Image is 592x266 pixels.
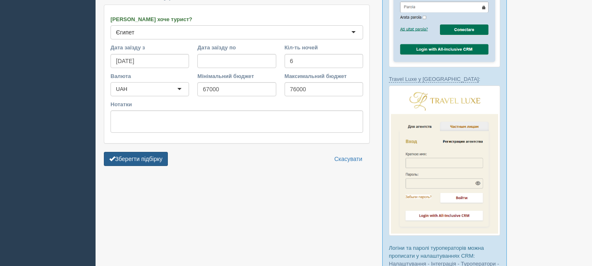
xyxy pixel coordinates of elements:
label: Максимальний бюджет [285,72,363,80]
div: Єгипет [116,28,134,37]
label: Дата заїзду з [111,44,189,51]
a: Скасувати [329,152,368,166]
a: Travel Luxe у [GEOGRAPHIC_DATA] [389,76,479,83]
div: UAH [116,85,127,93]
label: Кіл-ть ночей [285,44,363,51]
label: Валюта [111,72,189,80]
img: travel-luxe-%D0%BB%D0%BE%D0%B3%D0%B8%D0%BD-%D1%87%D0%B5%D1%80%D0%B5%D0%B7-%D1%81%D1%80%D0%BC-%D0%... [389,85,500,236]
label: [PERSON_NAME] хоче турист? [111,15,363,23]
input: 7-10 або 7,10,14 [285,54,363,68]
label: Нотатки [111,100,363,108]
label: Дата заїзду по [197,44,276,51]
button: Зберегти підбірку [104,152,168,166]
p: : [389,75,500,83]
label: Мінімальний бюджет [197,72,276,80]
